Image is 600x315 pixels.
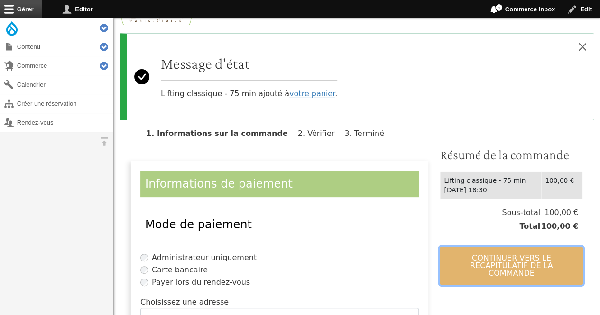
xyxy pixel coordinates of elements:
label: Choisissez une adresse [140,297,229,308]
button: Continuer vers le récapitulatif de la commande [440,247,583,285]
label: Carte bancaire [152,264,208,276]
span: Mode de paiement [145,218,252,231]
li: Informations sur la commande [146,129,295,138]
span: Informations de paiement [145,177,293,190]
h2: Message d'état [161,54,337,72]
span: 1 [495,4,503,11]
span: 100,00 € [540,207,578,218]
td: 100,00 € [541,171,583,199]
span: Sous-total [502,207,540,218]
a: votre panier [289,89,335,98]
li: Vérifier [298,129,342,138]
button: Orientation horizontale [95,132,113,151]
span: 100,00 € [540,221,578,232]
svg: Success: [134,41,149,112]
h3: Résumé de la commande [440,147,583,163]
li: Terminé [344,129,392,138]
button: Close [571,34,594,60]
label: Administrateur uniquement [152,252,257,263]
div: Lifting classique - 75 min ajouté à . [161,54,337,99]
div: Message d'état [120,33,594,120]
div: Lifting classique - 75 min [444,176,537,186]
time: [DATE] 18:30 [444,186,487,194]
span: Total [519,221,540,232]
label: Payer lors du rendez-vous [152,277,250,288]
